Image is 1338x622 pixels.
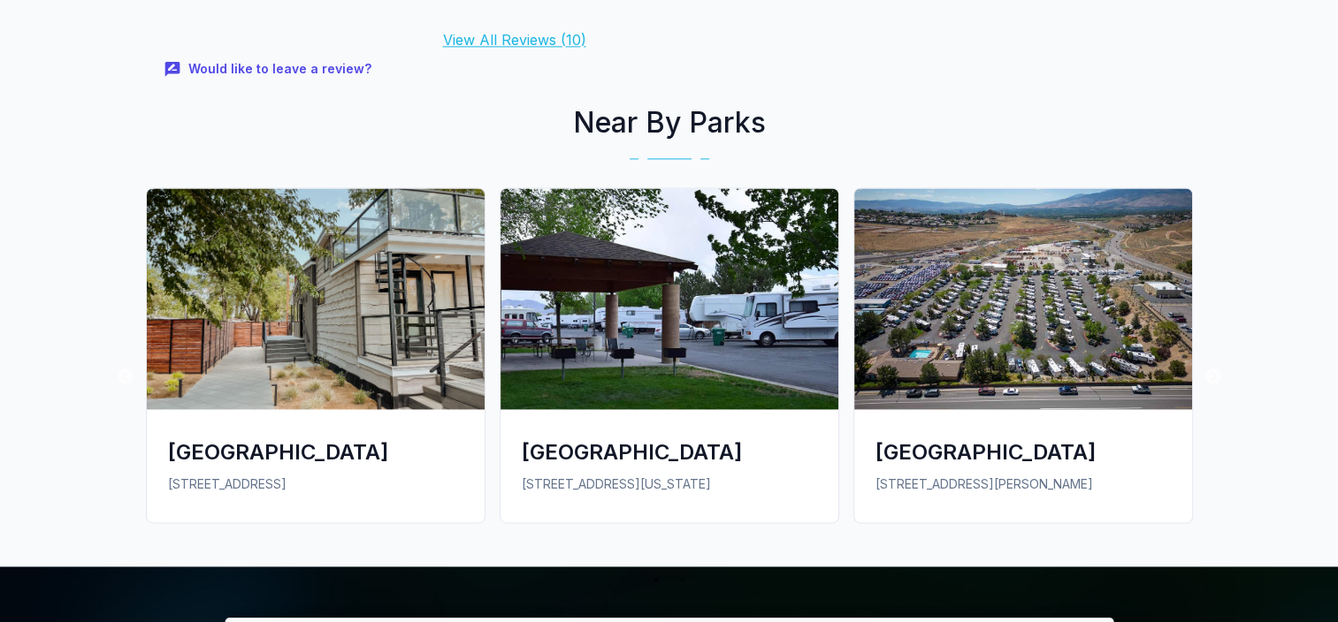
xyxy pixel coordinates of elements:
div: [GEOGRAPHIC_DATA] [168,437,463,466]
img: River West Resort [147,188,485,409]
button: 2 [674,571,692,588]
a: River West Resort[GEOGRAPHIC_DATA][STREET_ADDRESS] [139,187,493,536]
a: View All Reviews (10) [442,31,585,49]
div: [GEOGRAPHIC_DATA] [875,437,1171,466]
a: Shamrock RV Park[GEOGRAPHIC_DATA][STREET_ADDRESS][PERSON_NAME] [846,187,1200,536]
button: 1 [647,571,665,588]
button: Previous [117,368,134,386]
button: Next [1204,368,1222,386]
img: Shamrock RV Park [854,188,1192,409]
h2: Near By Parks [139,102,1200,144]
p: [STREET_ADDRESS][PERSON_NAME] [875,474,1171,494]
a: Silver Sage RV Park[GEOGRAPHIC_DATA][STREET_ADDRESS][US_STATE] [493,187,846,536]
button: Would like to leave a review? [153,50,386,88]
p: [STREET_ADDRESS] [168,474,463,494]
div: [GEOGRAPHIC_DATA] [522,437,817,466]
p: [STREET_ADDRESS][US_STATE] [522,474,817,494]
img: Silver Sage RV Park [501,188,838,409]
